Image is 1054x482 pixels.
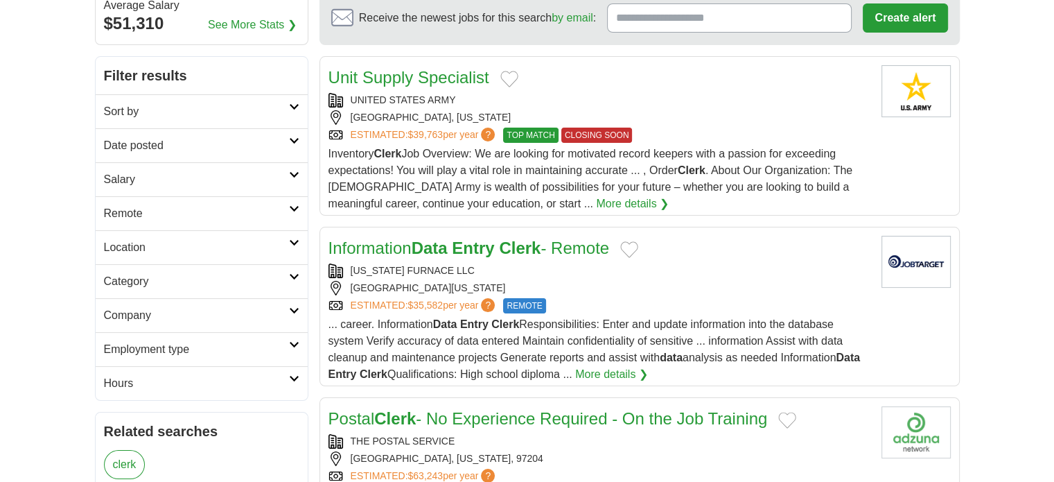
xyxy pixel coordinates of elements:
[104,239,289,256] h2: Location
[503,128,558,143] span: TOP MATCH
[881,406,951,458] img: Company logo
[104,450,146,479] a: clerk
[412,239,448,257] strong: Data
[96,57,308,94] h2: Filter results
[328,68,489,87] a: Unit Supply Specialist
[481,128,495,141] span: ?
[881,65,951,117] img: United States Army logo
[328,264,870,278] div: [US_STATE] FURNACE LLC
[104,103,289,120] h2: Sort by
[351,128,498,143] a: ESTIMATED:$39,763per year?
[460,318,489,330] strong: Entry
[104,421,299,442] h2: Related searches
[863,3,947,33] button: Create alert
[407,470,443,481] span: $63,243
[104,137,289,154] h2: Date posted
[208,17,297,33] a: See More Stats ❯
[360,368,387,380] strong: Clerk
[778,412,796,429] button: Add to favorite jobs
[678,164,705,176] strong: Clerk
[500,71,518,87] button: Add to favorite jobs
[452,239,494,257] strong: Entry
[503,298,545,313] span: REMOTE
[96,196,308,230] a: Remote
[104,205,289,222] h2: Remote
[328,239,610,257] a: InformationData Entry Clerk- Remote
[328,368,357,380] strong: Entry
[328,434,870,449] div: THE POSTAL SERVICE
[96,366,308,400] a: Hours
[96,128,308,162] a: Date posted
[359,10,596,26] span: Receive the newest jobs for this search :
[575,366,648,383] a: More details ❯
[328,409,768,428] a: PostalClerk- No Experience Required - On the Job Training
[104,171,289,188] h2: Salary
[96,94,308,128] a: Sort by
[596,196,669,212] a: More details ❯
[374,409,416,428] strong: Clerk
[104,11,299,36] div: $51,310
[660,352,683,363] strong: data
[351,298,498,313] a: ESTIMATED:$35,582per year?
[374,148,401,160] strong: Clerk
[491,318,519,330] strong: Clerk
[96,264,308,298] a: Category
[328,318,861,380] span: ... career. Information Responsibilities: Enter and update information into the database system V...
[328,281,870,295] div: [GEOGRAPHIC_DATA][US_STATE]
[96,230,308,264] a: Location
[96,332,308,366] a: Employment type
[328,451,870,466] div: [GEOGRAPHIC_DATA], [US_STATE], 97204
[481,298,495,312] span: ?
[433,318,457,330] strong: Data
[836,352,860,363] strong: Data
[881,236,951,288] img: Company logo
[104,375,289,392] h2: Hours
[104,341,289,358] h2: Employment type
[104,273,289,290] h2: Category
[96,298,308,332] a: Company
[96,162,308,196] a: Salary
[499,239,541,257] strong: Clerk
[351,94,456,105] a: UNITED STATES ARMY
[552,12,593,24] a: by email
[407,300,443,311] span: $35,582
[407,129,443,140] span: $39,763
[561,128,633,143] span: CLOSING SOON
[620,241,638,258] button: Add to favorite jobs
[104,307,289,324] h2: Company
[328,148,853,209] span: Inventory Job Overview: We are looking for motivated record keepers with a passion for exceeding ...
[328,110,870,125] div: [GEOGRAPHIC_DATA], [US_STATE]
